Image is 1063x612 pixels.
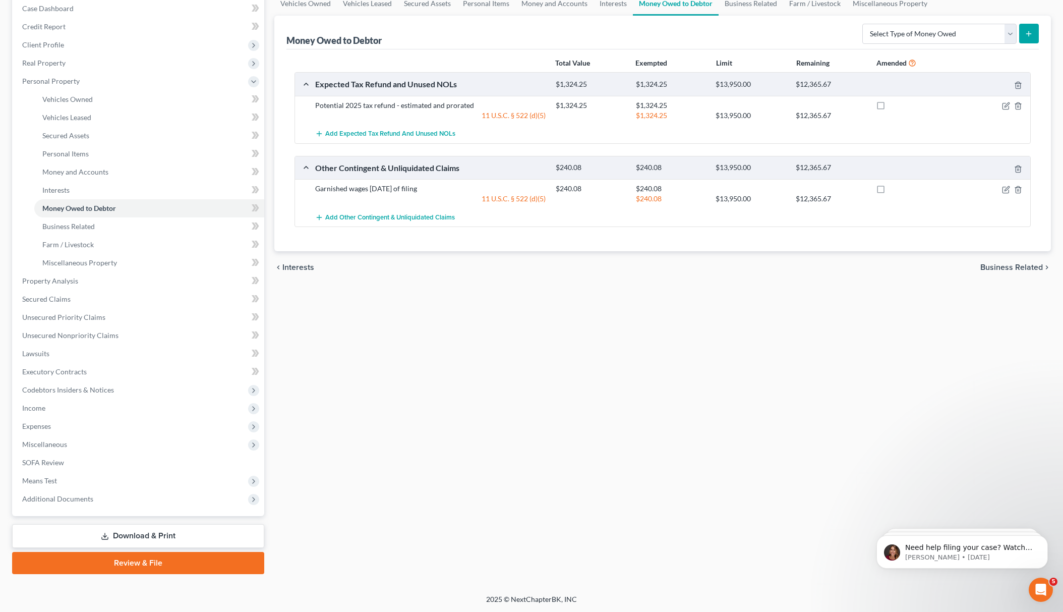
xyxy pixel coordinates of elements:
iframe: Intercom notifications message [861,514,1063,585]
div: 11 U.S.C. § 522 (d)(5) [310,194,551,204]
div: Potential 2025 tax refund - estimated and prorated [310,100,551,110]
a: Credit Report [14,18,264,36]
a: Executory Contracts [14,363,264,381]
button: chevron_left Interests [274,263,314,271]
strong: Total Value [555,59,590,67]
span: Client Profile [22,40,64,49]
a: SOFA Review [14,454,264,472]
button: Business Related chevron_right [980,263,1051,271]
div: $1,324.25 [551,100,631,110]
div: Money Owed to Debtor [286,34,384,46]
a: Vehicles Owned [34,90,264,108]
span: Expenses [22,422,51,430]
span: Business Related [980,263,1043,271]
span: Vehicles Owned [42,95,93,103]
strong: Amended [876,59,907,67]
div: $240.08 [631,194,711,204]
div: $240.08 [631,163,711,173]
span: Add Expected Tax Refund and Unused NOLs [325,130,455,138]
span: Money Owed to Debtor [42,204,116,212]
iframe: Intercom live chat [1029,578,1053,602]
a: Lawsuits [14,345,264,363]
span: Personal Items [42,149,89,158]
span: Farm / Livestock [42,240,94,249]
span: Add Other Contingent & Unliquidated Claims [325,213,455,221]
span: Credit Report [22,22,66,31]
div: $12,365.67 [791,80,871,89]
button: Add Expected Tax Refund and Unused NOLs [315,125,455,143]
button: Add Other Contingent & Unliquidated Claims [315,208,455,227]
span: Unsecured Nonpriority Claims [22,331,119,340]
a: Unsecured Nonpriority Claims [14,326,264,345]
span: Business Related [42,222,95,231]
div: 11 U.S.C. § 522 (d)(5) [310,110,551,121]
span: Real Property [22,59,66,67]
span: Money and Accounts [42,168,108,176]
strong: Exempted [635,59,667,67]
span: Executory Contracts [22,367,87,376]
span: Means Test [22,476,57,485]
div: $1,324.25 [631,80,711,89]
span: Secured Claims [22,295,71,303]
div: Garnished wages [DATE] of filing [310,184,551,194]
div: $13,950.00 [711,194,791,204]
strong: Limit [716,59,732,67]
span: Additional Documents [22,494,93,503]
a: Secured Assets [34,127,264,145]
div: $1,324.25 [551,80,631,89]
div: $12,365.67 [791,110,871,121]
span: Unsecured Priority Claims [22,313,105,321]
span: Lawsuits [22,349,49,358]
span: Property Analysis [22,276,78,285]
div: $240.08 [631,184,711,194]
div: Other Contingent & Unliquidated Claims [310,162,551,173]
span: 5 [1049,578,1057,586]
span: Interests [42,186,70,194]
strong: Remaining [796,59,830,67]
div: $240.08 [551,184,631,194]
span: Income [22,404,45,412]
a: Unsecured Priority Claims [14,308,264,326]
span: Vehicles Leased [42,113,91,122]
span: Codebtors Insiders & Notices [22,385,114,394]
span: Miscellaneous [22,440,67,449]
a: Miscellaneous Property [34,254,264,272]
a: Farm / Livestock [34,236,264,254]
i: chevron_right [1043,263,1051,271]
div: $13,950.00 [711,80,791,89]
div: $13,950.00 [711,110,791,121]
a: Money and Accounts [34,163,264,181]
span: Personal Property [22,77,80,85]
a: Business Related [34,217,264,236]
a: Property Analysis [14,272,264,290]
a: Review & File [12,552,264,574]
a: Vehicles Leased [34,108,264,127]
a: Personal Items [34,145,264,163]
span: Secured Assets [42,131,89,140]
a: Interests [34,181,264,199]
span: Interests [282,263,314,271]
a: Download & Print [12,524,264,548]
a: Money Owed to Debtor [34,199,264,217]
div: Expected Tax Refund and Unused NOLs [310,79,551,89]
span: Miscellaneous Property [42,258,117,267]
span: Case Dashboard [22,4,74,13]
a: Secured Claims [14,290,264,308]
div: $1,324.25 [631,100,711,110]
div: $240.08 [551,163,631,173]
i: chevron_left [274,263,282,271]
div: $1,324.25 [631,110,711,121]
div: $12,365.67 [791,194,871,204]
div: $12,365.67 [791,163,871,173]
span: SOFA Review [22,458,64,467]
div: $13,950.00 [711,163,791,173]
